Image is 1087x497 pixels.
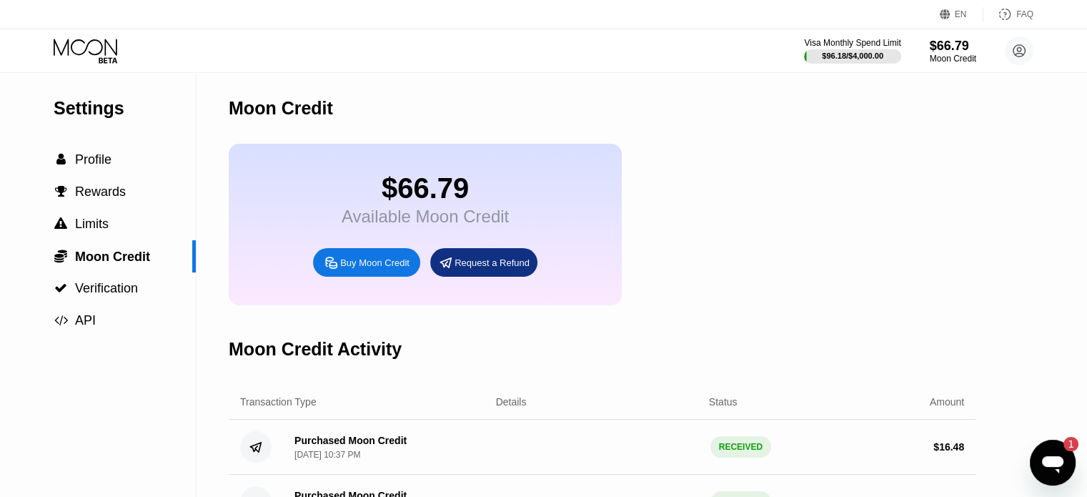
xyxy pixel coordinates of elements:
[1016,9,1033,19] div: FAQ
[710,436,771,458] div: RECEIVED
[430,248,537,277] div: Request a Refund
[822,51,883,60] div: $96.18 / $4,000.00
[54,217,68,230] div: 
[930,39,976,54] div: $66.79
[342,172,509,205] div: $66.79
[930,54,976,64] div: Moon Credit
[54,153,68,166] div: 
[933,441,964,453] div: $ 16.48
[240,396,317,408] div: Transaction Type
[340,257,410,269] div: Buy Moon Credit
[54,185,68,198] div: 
[455,257,530,269] div: Request a Refund
[229,98,333,119] div: Moon Credit
[983,7,1033,21] div: FAQ
[75,152,111,167] span: Profile
[342,207,509,227] div: Available Moon Credit
[54,314,68,327] span: 
[294,450,360,460] div: [DATE] 10:37 PM
[54,249,67,263] span: 
[955,9,967,19] div: EN
[709,396,738,408] div: Status
[75,217,109,231] span: Limits
[75,250,150,264] span: Moon Credit
[294,435,407,446] div: Purchased Moon Credit
[804,38,900,48] div: Visa Monthly Spend Limit
[75,184,126,199] span: Rewards
[1050,437,1078,451] iframe: Number of unread messages
[54,98,196,119] div: Settings
[54,282,68,295] div: 
[55,185,67,198] span: 
[940,7,983,21] div: EN
[313,248,420,277] div: Buy Moon Credit
[54,217,67,230] span: 
[75,313,96,328] span: API
[54,249,68,263] div: 
[930,396,964,408] div: Amount
[1030,440,1076,486] iframe: Button to launch messaging window, 1 unread message
[75,281,138,295] span: Verification
[54,282,67,295] span: 
[930,39,976,64] div: $66.79Moon Credit
[229,339,402,360] div: Moon Credit Activity
[56,153,66,166] span: 
[804,38,900,64] div: Visa Monthly Spend Limit$96.18/$4,000.00
[496,396,527,408] div: Details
